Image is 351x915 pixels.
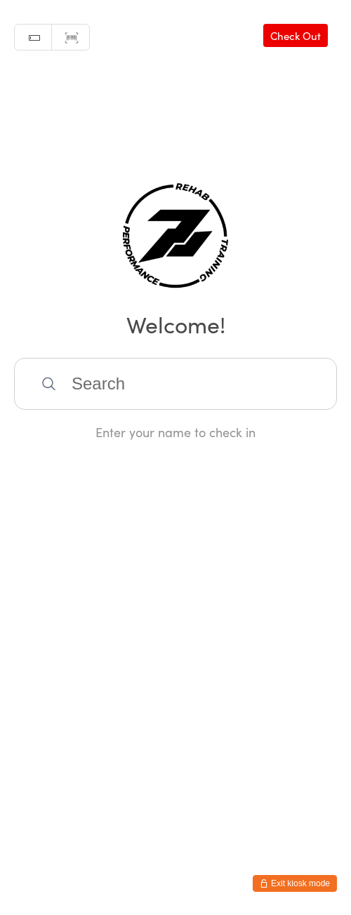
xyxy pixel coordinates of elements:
[253,875,337,892] button: Exit kiosk mode
[263,24,328,47] a: Check Out
[123,183,228,288] img: ZNTH Rehab & Training Centre
[14,308,337,340] h2: Welcome!
[14,358,337,410] input: Search
[14,423,337,441] div: Enter your name to check in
